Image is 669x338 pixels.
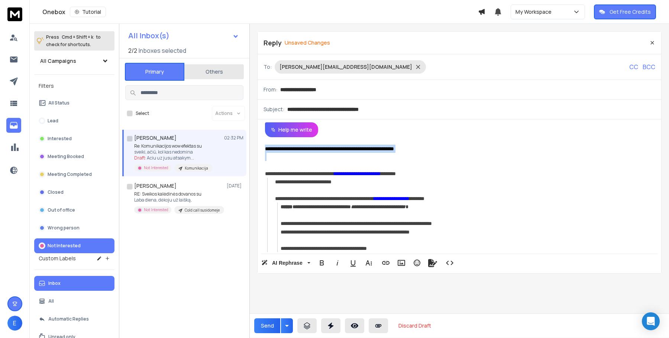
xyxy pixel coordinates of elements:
[42,7,478,17] div: Onebox
[144,207,168,213] p: Not Interested
[134,134,177,142] h1: [PERSON_NAME]
[392,318,437,333] button: Discard Draft
[330,255,345,270] button: Italic (⌘I)
[279,63,412,71] p: [PERSON_NAME][EMAIL_ADDRESS][DOMAIN_NAME]
[610,8,651,16] p: Get Free Credits
[61,33,94,41] span: Cmd + Shift + k
[134,155,146,161] span: Draft:
[134,197,223,203] p: Laba diena, dėkoju už laišką,
[136,110,149,116] label: Select
[46,33,101,48] p: Press to check for shortcuts.
[128,46,137,55] span: 2 / 2
[48,280,61,286] p: Inbox
[410,255,424,270] button: Emoticons
[34,276,114,291] button: Inbox
[34,54,114,68] button: All Campaigns
[34,238,114,253] button: Not Interested
[260,255,312,270] button: AI Rephrase
[394,255,408,270] button: Insert Image (⌘P)
[48,298,54,304] p: All
[125,63,184,81] button: Primary
[147,155,194,161] span: Aciu uz jusu atsakym ...
[39,255,76,262] h3: Custom Labels
[139,46,186,55] h3: Inboxes selected
[144,165,168,171] p: Not Interested
[48,243,81,249] p: Not Interested
[34,294,114,309] button: All
[643,62,655,71] p: BCC
[629,62,638,71] p: CC
[516,8,555,16] p: My Workspace
[34,167,114,182] button: Meeting Completed
[264,86,277,93] p: From:
[315,255,329,270] button: Bold (⌘B)
[254,318,280,333] button: Send
[48,225,80,231] p: Wrong person
[7,316,22,331] button: E
[264,63,272,71] p: To:
[34,203,114,218] button: Out of office
[185,207,220,213] p: Cold call susidomeje
[48,171,92,177] p: Meeting Completed
[134,143,213,149] p: Re: Komunikacijos wow efektas su
[34,185,114,200] button: Closed
[264,38,282,48] p: Reply
[134,182,177,190] h1: [PERSON_NAME]
[48,136,72,142] p: Interested
[34,312,114,326] button: Automatic Replies
[48,316,89,322] p: Automatic Replies
[362,255,376,270] button: More Text
[642,312,660,330] div: Open Intercom Messenger
[134,191,223,197] p: RE: Sveikos kalėdinės dovanos su
[379,255,393,270] button: Insert Link (⌘K)
[227,183,243,189] p: [DATE]
[346,255,360,270] button: Underline (⌘U)
[184,64,244,80] button: Others
[34,149,114,164] button: Meeting Booked
[134,149,213,155] p: sveiki, ačiū, kol kas nedomina
[48,118,58,124] p: Lead
[271,260,304,266] span: AI Rephrase
[265,122,318,137] button: Help me write
[48,154,84,160] p: Meeting Booked
[426,255,440,270] button: Signature
[128,32,169,39] h1: All Inbox(s)
[264,106,284,113] p: Subject:
[34,113,114,128] button: Lead
[185,165,208,171] p: Komunikacija
[48,100,70,106] p: All Status
[594,4,656,19] button: Get Free Credits
[70,7,106,17] button: Tutorial
[224,135,243,141] p: 02:32 PM
[122,28,245,43] button: All Inbox(s)
[34,81,114,91] h3: Filters
[48,189,64,195] p: Closed
[443,255,457,270] button: Code View
[34,220,114,235] button: Wrong person
[34,131,114,146] button: Interested
[40,57,76,65] h1: All Campaigns
[285,39,330,46] p: Unsaved Changes
[48,207,75,213] p: Out of office
[34,96,114,110] button: All Status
